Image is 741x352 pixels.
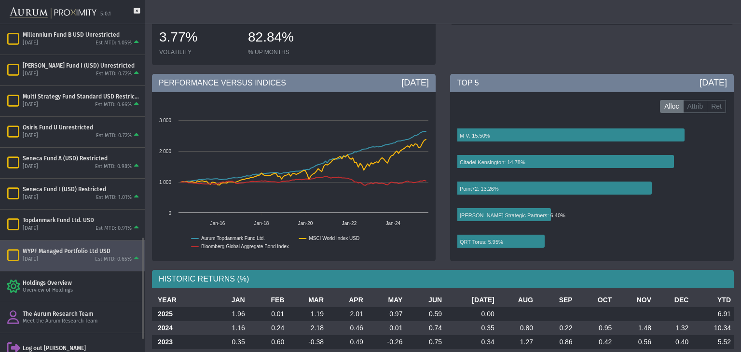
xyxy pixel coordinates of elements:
[298,221,313,226] text: Jan-20
[23,185,141,193] div: Seneca Fund I (USD) Restricted
[342,221,357,226] text: Jan-22
[460,186,499,192] text: Point72: 13.26%
[248,293,288,307] th: FEB
[23,62,141,70] div: [PERSON_NAME] Fund I (USD) Unrestricted
[248,28,327,48] div: 82.84%
[366,321,406,335] td: 0.01
[366,293,406,307] th: MAY
[248,48,327,56] div: % UP MONTHS
[460,212,565,218] text: [PERSON_NAME] Strategic Partners: 6.40%
[208,293,248,307] th: JAN
[100,11,111,18] div: 5.0.1
[445,307,497,321] td: 0.00
[152,307,208,321] th: 2025
[460,133,490,139] text: M V: 15.50%
[248,335,288,349] td: 0.60
[497,293,536,307] th: AUG
[159,149,171,154] text: 2 000
[691,321,734,335] td: 10.34
[654,335,691,349] td: 0.40
[23,344,141,352] div: Log out [PERSON_NAME]
[660,100,683,113] label: Alloc
[401,77,429,88] div: [DATE]
[445,321,497,335] td: 0.35
[208,321,248,335] td: 1.16
[10,2,96,24] img: Aurum-Proximity%20white.svg
[576,335,615,349] td: 0.42
[309,236,359,241] text: MSCI World Index USD
[159,118,171,123] text: 3 000
[248,321,288,335] td: 0.24
[691,307,734,321] td: 6.91
[497,321,536,335] td: 0.80
[152,74,436,92] div: PERFORMANCE VERSUS INDICES
[460,239,503,245] text: QRT Torus: 5.95%
[248,307,288,321] td: 0.01
[366,307,406,321] td: 0.97
[405,335,445,349] td: 0.75
[254,221,269,226] text: Jan-18
[95,101,132,109] div: Est MTD: 0.66%
[536,293,576,307] th: SEP
[450,74,734,92] div: TOP 5
[327,335,366,349] td: 0.49
[405,293,445,307] th: JUN
[460,159,525,165] text: Citadel Kensington: 14.78%
[96,70,132,78] div: Est MTD: 0.72%
[201,236,265,241] text: Aurum Topdanmark Fund Ltd.
[576,321,615,335] td: 0.95
[405,307,445,321] td: 0.59
[210,221,225,226] text: Jan-16
[95,163,132,170] div: Est MTD: 0.98%
[327,293,366,307] th: APR
[615,321,654,335] td: 1.48
[152,270,734,288] div: HISTORIC RETURNS (%)
[445,293,497,307] th: [DATE]
[23,124,141,131] div: Osiris Fund U Unrestricted
[615,293,654,307] th: NOV
[95,256,132,263] div: Est MTD: 0.65%
[23,70,38,78] div: [DATE]
[615,335,654,349] td: 0.56
[96,132,132,140] div: Est MTD: 0.72%
[287,293,327,307] th: MAR
[23,216,141,224] div: Topdanmark Fund Ltd. USD
[23,132,38,140] div: [DATE]
[152,335,208,349] th: 2023
[23,163,38,170] div: [DATE]
[23,287,141,294] div: Overview of Holdings
[287,335,327,349] td: -0.38
[23,93,141,100] div: Multi Strategy Fund Standard USD Restricted
[576,293,615,307] th: OCT
[497,335,536,349] td: 1.27
[201,244,289,249] text: Bloomberg Global Aggregate Bond Index
[23,31,141,39] div: Millennium Fund B USD Unrestricted
[208,307,248,321] td: 1.96
[405,321,445,335] td: 0.74
[287,307,327,321] td: 1.19
[159,48,238,56] div: VOLATILITY
[654,321,691,335] td: 1.32
[23,194,38,201] div: [DATE]
[23,256,38,263] div: [DATE]
[23,225,38,232] div: [DATE]
[700,77,727,88] div: [DATE]
[96,225,132,232] div: Est MTD: 0.91%
[168,211,171,216] text: 0
[327,321,366,335] td: 0.46
[96,40,132,47] div: Est MTD: 1.05%
[208,335,248,349] td: 0.35
[654,293,691,307] th: DEC
[707,100,726,113] label: Ret
[23,40,38,47] div: [DATE]
[152,293,208,307] th: YEAR
[23,155,141,162] div: Seneca Fund A (USD) Restricted
[159,180,171,185] text: 1 000
[96,194,132,201] div: Est MTD: 1.01%
[386,221,401,226] text: Jan-24
[152,321,208,335] th: 2024
[23,318,141,325] div: Meet the Aurum Research Team
[445,335,497,349] td: 0.34
[691,335,734,349] td: 5.52
[23,310,141,318] div: The Aurum Research Team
